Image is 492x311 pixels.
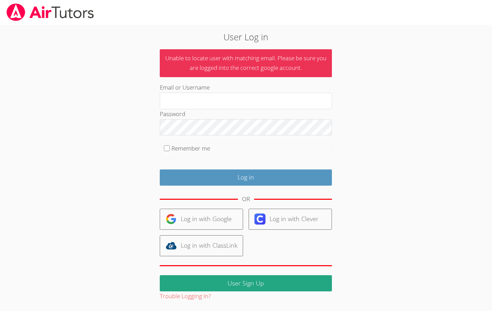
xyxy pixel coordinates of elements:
a: Log in with ClassLink [160,235,243,256]
a: Log in with Clever [249,209,332,230]
img: classlink-logo-d6bb404cc1216ec64c9a2012d9dc4662098be43eaf13dc465df04b49fa7ab582.svg [166,240,177,251]
img: google-logo-50288ca7cdecda66e5e0955fdab243c47b7ad437acaf1139b6f446037453330a.svg [166,214,177,225]
a: Log in with Google [160,209,243,230]
p: Unable to locate user with matching email. Please be sure you are logged into the correct google ... [160,49,332,77]
label: Remember me [171,144,210,152]
img: clever-logo-6eab21bc6e7a338710f1a6ff85c0baf02591cd810cc4098c63d3a4b26e2feb20.svg [254,214,265,225]
div: OR [242,194,250,204]
h2: User Log in [113,30,379,43]
button: Trouble Logging In? [160,291,211,301]
img: airtutors_banner-c4298cdbf04f3fff15de1276eac7730deb9818008684d7c2e4769d2f7ddbe033.png [6,3,95,21]
label: Email or Username [160,83,210,91]
label: Password [160,110,185,118]
input: Log in [160,169,332,186]
a: User Sign Up [160,275,332,291]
